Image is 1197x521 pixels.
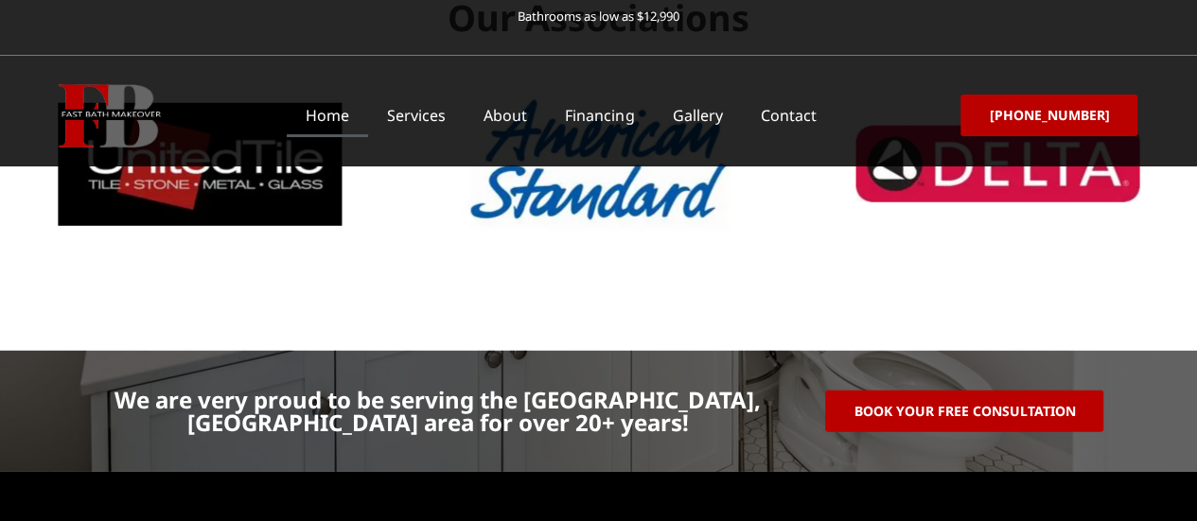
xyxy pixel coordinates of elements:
p: We are very proud to be serving the [GEOGRAPHIC_DATA], [GEOGRAPHIC_DATA] area for over 20+ years! [69,389,807,434]
span: book your free consultation [854,405,1075,418]
span: [PHONE_NUMBER] [989,109,1109,122]
a: Home [287,94,368,137]
a: Services [368,94,465,137]
a: Contact [741,94,835,137]
img: Fast Bath Makeover icon [59,84,161,148]
a: [PHONE_NUMBER] [960,95,1137,136]
img: united-tile [58,103,342,226]
div: 2 / 5 [9,103,390,226]
a: book your free consultation [825,391,1103,432]
a: Gallery [653,94,741,137]
a: About [465,94,546,137]
a: Financing [546,94,653,137]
